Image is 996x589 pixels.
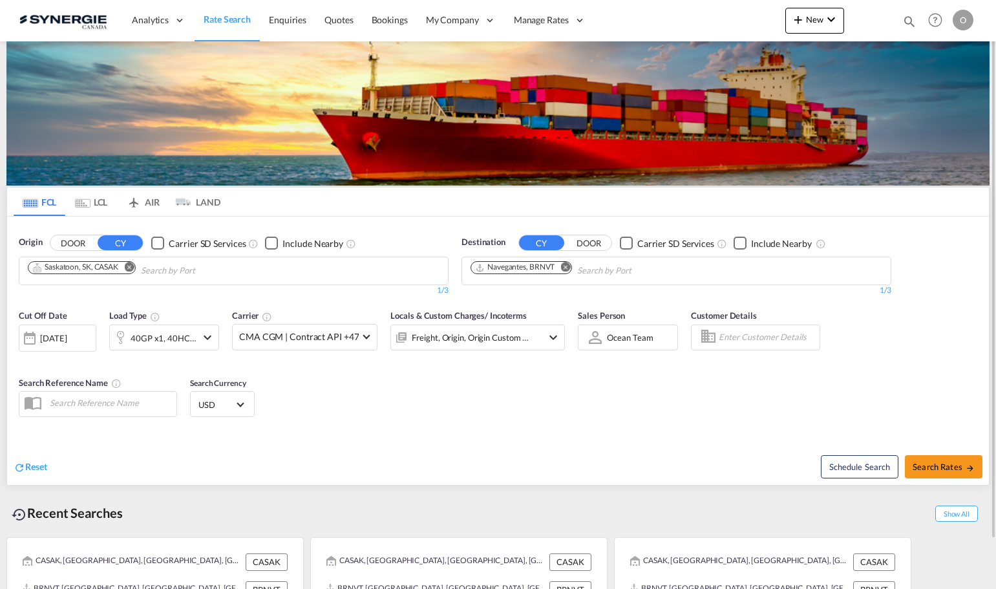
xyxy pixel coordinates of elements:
button: Remove [116,262,135,275]
div: 40GP x1 40HC x1icon-chevron-down [109,325,219,350]
span: Carrier [232,310,272,321]
md-icon: Unchecked: Ignores neighbouring ports when fetching rates.Checked : Includes neighbouring ports w... [346,239,356,249]
span: Manage Rates [514,14,569,27]
div: O [953,10,973,30]
input: Chips input. [577,261,700,281]
span: Load Type [109,310,160,321]
button: icon-plus 400-fgNewicon-chevron-down [785,8,844,34]
span: Enquiries [269,14,306,25]
span: USD [198,399,235,411]
span: Bookings [372,14,408,25]
span: Search Rates [913,462,975,472]
div: 40GP x1 40HC x1 [131,329,196,347]
span: Show All [935,506,978,522]
div: 1/3 [461,285,891,296]
md-icon: Unchecked: Search for CY (Container Yard) services for all selected carriers.Checked : Search for... [248,239,259,249]
div: CASAK [853,553,895,570]
div: Recent Searches [6,498,128,528]
span: Search Currency [190,378,246,388]
md-icon: icon-information-outline [150,312,160,322]
span: Cut Off Date [19,310,67,321]
md-checkbox: Checkbox No Ink [151,236,246,250]
div: 1/3 [19,285,449,296]
div: Saskatoon, SK, CASAK [32,262,118,273]
input: Enter Customer Details [719,328,816,347]
md-pagination-wrapper: Use the left and right arrow keys to navigate between tabs [14,187,220,216]
md-tab-item: LAND [169,187,220,216]
input: Chips input. [141,261,264,281]
button: DOOR [50,236,96,251]
div: Freight Origin Origin Custom Destination Destination Custom Factory Stuffing [412,328,529,347]
span: Quotes [324,14,353,25]
div: Navegantes, BRNVT [475,262,555,273]
md-icon: icon-refresh [14,462,25,473]
div: Include Nearby [282,237,343,250]
div: Carrier SD Services [169,237,246,250]
md-icon: icon-chevron-down [546,330,561,345]
span: Customer Details [691,310,756,321]
span: Reset [25,461,47,472]
span: Locals & Custom Charges [390,310,527,321]
button: Note: By default Schedule search will only considerorigin ports, destination ports and cut off da... [821,455,898,478]
md-select: Sales Person: Ocean team [606,328,654,347]
md-select: Select Currency: $ USDUnited States Dollar [197,395,248,414]
md-icon: Unchecked: Ignores neighbouring ports when fetching rates.Checked : Includes neighbouring ports w... [816,239,826,249]
div: Help [924,9,953,32]
div: Carrier SD Services [637,237,714,250]
button: CY [98,235,143,250]
span: Analytics [132,14,169,27]
span: My Company [426,14,479,27]
md-checkbox: Checkbox No Ink [620,236,714,250]
span: / Incoterms [485,310,527,321]
img: 1f56c880d42311ef80fc7dca854c8e59.png [19,6,107,35]
span: Origin [19,236,42,249]
div: CASAK, Saskatoon, SK, Canada, North America, Americas [23,553,242,570]
md-icon: icon-magnify [902,14,917,28]
div: [DATE] [40,332,67,344]
div: icon-refreshReset [14,460,47,475]
div: [DATE] [19,325,96,352]
md-icon: icon-plus 400-fg [790,12,806,27]
div: CASAK [246,553,288,570]
md-tab-item: FCL [14,187,65,216]
span: Destination [461,236,505,249]
span: Help [924,9,946,31]
span: Search Reference Name [19,378,122,388]
md-icon: icon-backup-restore [12,507,27,522]
md-icon: icon-chevron-down [823,12,839,27]
button: DOOR [566,236,611,251]
div: CASAK, Saskatoon, SK, Canada, North America, Americas [630,553,850,570]
md-icon: Your search will be saved by the below given name [111,378,122,389]
md-chips-wrap: Chips container. Use arrow keys to select chips. [26,257,269,281]
md-icon: The selected Trucker/Carrierwill be displayed in the rate results If the rates are from another f... [262,312,272,322]
div: Ocean team [607,332,653,343]
md-icon: icon-arrow-right [966,464,975,473]
button: Search Ratesicon-arrow-right [905,455,982,478]
div: CASAK [549,553,591,570]
md-tab-item: LCL [65,187,117,216]
div: icon-magnify [902,14,917,34]
img: LCL+%26+FCL+BACKGROUND.png [6,41,990,186]
md-checkbox: Checkbox No Ink [265,236,343,250]
div: OriginDOOR CY Checkbox No InkUnchecked: Search for CY (Container Yard) services for all selected ... [7,217,989,485]
md-checkbox: Checkbox No Ink [734,236,812,250]
span: CMA CGM | Contract API +47 [239,330,359,343]
md-tab-item: AIR [117,187,169,216]
div: Press delete to remove this chip. [475,262,557,273]
div: CASAK, Saskatoon, SK, Canada, North America, Americas [326,553,546,570]
button: Remove [552,262,571,275]
md-datepicker: Select [19,350,28,367]
span: New [790,14,839,25]
md-icon: icon-airplane [126,195,142,204]
button: CY [519,235,564,250]
md-icon: icon-chevron-down [200,330,215,345]
div: Freight Origin Origin Custom Destination Destination Custom Factory Stuffingicon-chevron-down [390,325,565,350]
md-chips-wrap: Chips container. Use arrow keys to select chips. [469,257,705,281]
div: Include Nearby [751,237,812,250]
span: Rate Search [204,14,251,25]
div: Press delete to remove this chip. [32,262,121,273]
input: Search Reference Name [43,393,176,412]
span: Sales Person [578,310,625,321]
md-icon: Unchecked: Search for CY (Container Yard) services for all selected carriers.Checked : Search for... [717,239,727,249]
